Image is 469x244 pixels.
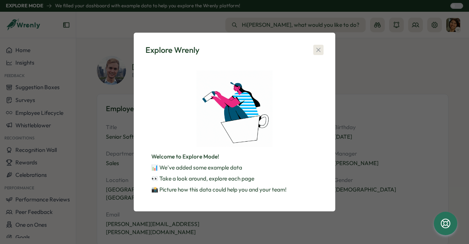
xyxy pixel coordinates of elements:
p: 👀 Take a look around, explore each page [151,175,318,183]
p: 📊 We've added some example data [151,164,318,172]
p: 📸 Picture how this data could help you and your team! [151,186,318,194]
p: Welcome to Explore Mode! [151,153,318,161]
img: Explore Wrenly [196,70,273,147]
div: Explore Wrenly [145,44,199,56]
